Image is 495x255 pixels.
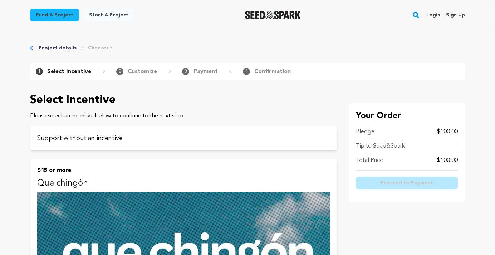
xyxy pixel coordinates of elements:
[116,68,123,75] span: 2
[30,44,465,52] div: Breadcrumb
[30,92,337,109] p: Select Incentive
[47,67,91,76] p: Select Incentive
[30,9,79,21] a: Fund a project
[30,112,337,120] p: Please select an incentive below to continue to the next step.
[37,166,330,175] p: $15 or more
[128,67,157,76] p: Customize
[245,11,301,19] a: Seed&Spark Homepage
[243,68,250,75] span: 4
[356,110,458,122] p: Your Order
[356,177,458,189] button: Proceed to Payment
[426,9,440,21] a: Login
[193,67,218,76] p: Payment
[356,156,383,165] p: Total Price
[37,133,330,143] p: Support without an incentive
[356,127,374,136] p: Pledge
[36,68,43,75] span: 1
[446,9,465,21] a: Sign up
[254,67,291,76] p: Confirmation
[437,127,458,136] p: $100.00
[182,68,189,75] span: 3
[83,9,134,21] a: Start a project
[37,178,330,189] p: Que chingón
[437,156,458,165] p: $100.00
[356,142,405,150] p: Tip to Seed&Spark
[245,11,301,19] img: Seed&Spark Logo Dark Mode
[456,142,458,150] p: -
[88,44,112,52] a: Checkout
[381,179,433,187] span: Proceed to Payment
[39,44,77,52] a: Project details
